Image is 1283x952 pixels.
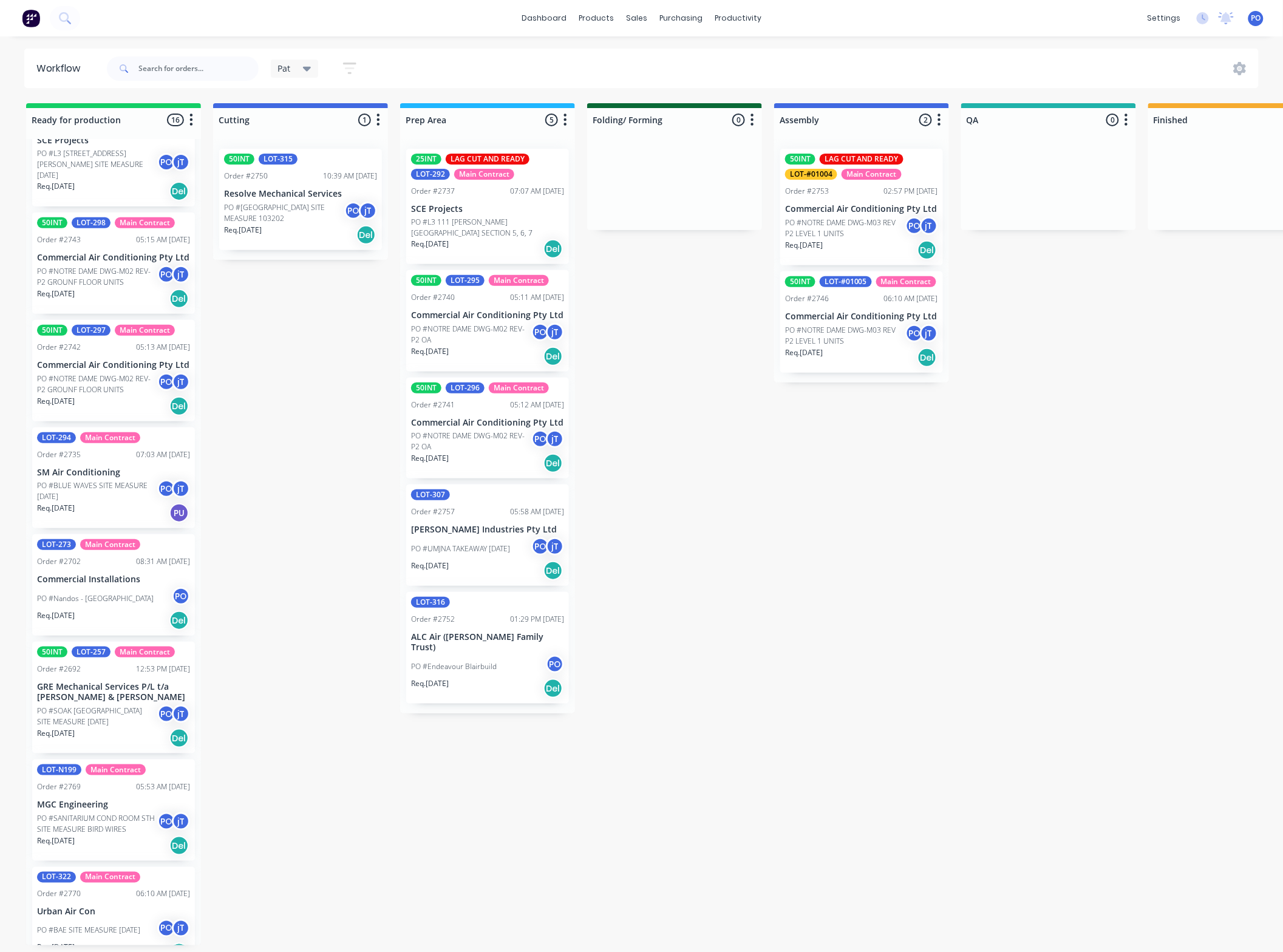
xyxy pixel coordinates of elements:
[37,373,157,395] p: PO #NOTRE DAME DWG-M02 REV-P2 GROUNF FLOOR UNITS
[172,153,190,171] div: jT
[920,217,938,235] div: jT
[172,919,190,937] div: jT
[785,186,829,197] div: Order #2753
[546,323,564,341] div: jT
[411,399,455,410] div: Order #2741
[224,225,262,236] p: Req. [DATE]
[510,292,564,303] div: 05:11 AM [DATE]
[169,289,189,308] div: Del
[411,543,510,554] p: PO #UMJNA TAKEAWAY [DATE]
[785,347,823,358] p: Req. [DATE]
[37,835,75,846] p: Req. [DATE]
[446,154,529,165] div: LAG CUT AND READY
[411,489,450,500] div: LOT-307
[72,325,111,336] div: LOT-297
[785,293,829,304] div: Order #2746
[359,202,377,220] div: jT
[32,427,195,529] div: LOT-294Main ContractOrder #273507:03 AM [DATE]SM Air ConditioningPO #BLUE WAVES SITE MEASURE [DAT...
[32,320,195,421] div: 50INTLOT-297Main ContractOrder #274205:13 AM [DATE]Commercial Air Conditioning Pty LtdPO #NOTRE D...
[157,373,175,391] div: PO
[785,311,938,322] p: Commercial Air Conditioning Pty Ltd
[37,664,81,675] div: Order #2692
[543,347,563,366] div: Del
[411,154,441,165] div: 25INT
[37,503,75,514] p: Req. [DATE]
[411,560,449,571] p: Req. [DATE]
[344,202,362,220] div: PO
[278,62,291,75] span: Pat
[136,556,190,567] div: 08:31 AM [DATE]
[1142,9,1187,27] div: settings
[32,95,195,206] div: SCE ProjectsPO #L3 [STREET_ADDRESS][PERSON_NAME] SITE MEASURE [DATE]POjTReq.[DATE]Del
[411,418,564,428] p: Commercial Air Conditioning Pty Ltd
[37,480,157,502] p: PO #BLUE WAVES SITE MEASURE [DATE]
[510,186,564,197] div: 07:07 AM [DATE]
[219,149,382,250] div: 50INTLOT-315Order #275010:39 AM [DATE]Resolve Mechanical ServicesPO #[GEOGRAPHIC_DATA] SITE MEASU...
[411,186,455,197] div: Order #2737
[72,647,111,658] div: LOT-257
[172,587,190,605] div: PO
[785,276,815,287] div: 50INT
[37,360,190,370] p: Commercial Air Conditioning Pty Ltd
[37,610,75,621] p: Req. [DATE]
[709,9,767,27] div: productivity
[37,682,190,702] p: GRE Mechanical Services P/L t/a [PERSON_NAME] & [PERSON_NAME]
[32,760,195,861] div: LOT-N199Main ContractOrder #276905:53 AM [DATE]MGC EngineeringPO #SANITARIUM COND ROOM STH SITE M...
[172,812,190,831] div: jT
[411,204,564,214] p: SCE Projects
[820,276,872,287] div: LOT-#01005
[172,480,190,498] div: jT
[136,781,190,792] div: 05:53 AM [DATE]
[780,149,943,265] div: 50INTLAG CUT AND READYLOT-#01004Main ContractOrder #275302:57 PM [DATE]Commercial Air Conditionin...
[785,204,938,214] p: Commercial Air Conditioning Pty Ltd
[446,382,485,393] div: LOT-296
[37,148,157,181] p: PO #L3 [STREET_ADDRESS][PERSON_NAME] SITE MEASURE [DATE]
[169,503,189,523] div: PU
[224,202,344,224] p: PO #[GEOGRAPHIC_DATA] SITE MEASURE 103202
[136,889,190,900] div: 06:10 AM [DATE]
[37,889,81,900] div: Order #2770
[411,430,531,452] p: PO #NOTRE DAME DWG-M02 REV-P2 OA
[543,239,563,259] div: Del
[510,506,564,517] div: 05:58 AM [DATE]
[37,539,76,550] div: LOT-273
[37,781,81,792] div: Order #2769
[37,593,154,604] p: PO #Nandos - [GEOGRAPHIC_DATA]
[406,592,569,704] div: LOT-316Order #275201:29 PM [DATE]ALC Air ([PERSON_NAME] Family Trust)PO #Endeavour BlairbuildPORe...
[785,240,823,251] p: Req. [DATE]
[224,171,268,182] div: Order #2750
[780,271,943,373] div: 50INTLOT-#01005Main ContractOrder #274606:10 AM [DATE]Commercial Air Conditioning Pty LtdPO #NOTR...
[32,534,195,636] div: LOT-273Main ContractOrder #270208:31 AM [DATE]Commercial InstallationsPO #Nandos - [GEOGRAPHIC_DA...
[37,325,67,336] div: 50INT
[37,253,190,263] p: Commercial Air Conditioning Pty Ltd
[36,61,86,76] div: Workflow
[411,217,564,239] p: PO #L3 111 [PERSON_NAME][GEOGRAPHIC_DATA] SECTION 5, 6, 7
[406,378,569,479] div: 50INTLOT-296Main ContractOrder #274105:12 AM [DATE]Commercial Air Conditioning Pty LtdPO #NOTRE D...
[653,9,709,27] div: purchasing
[785,154,815,165] div: 50INT
[842,169,902,180] div: Main Contract
[406,484,569,586] div: LOT-307Order #275705:58 AM [DATE][PERSON_NAME] Industries Pty LtdPO #UMJNA TAKEAWAY [DATE]POjTReq...
[573,9,620,27] div: products
[543,454,563,473] div: Del
[543,561,563,580] div: Del
[406,149,569,264] div: 25INTLAG CUT AND READYLOT-292Main ContractOrder #273707:07 AM [DATE]SCE ProjectsPO #L3 111 [PERSO...
[32,212,195,314] div: 50INTLOT-298Main ContractOrder #274305:15 AM [DATE]Commercial Air Conditioning Pty LtdPO #NOTRE D...
[516,9,573,27] a: dashboard
[80,872,140,883] div: Main Contract
[820,154,904,165] div: LAG CUT AND READY
[1251,13,1261,24] span: PO
[22,9,40,27] img: Factory
[411,506,455,517] div: Order #2757
[785,325,905,347] p: PO #NOTRE DAME DWG-M03 REV P2 LEVEL 1 UNITS
[37,181,75,192] p: Req. [DATE]
[454,169,514,180] div: Main Contract
[37,907,190,917] p: Urban Air Con
[115,647,175,658] div: Main Contract
[37,288,75,299] p: Req. [DATE]
[37,266,157,288] p: PO #NOTRE DAME DWG-M02 REV-P2 GROUNF FLOOR UNITS
[37,234,81,245] div: Order #2743
[157,919,175,937] div: PO
[224,189,377,199] p: Resolve Mechanical Services
[32,642,195,753] div: 50INTLOT-257Main ContractOrder #269212:53 PM [DATE]GRE Mechanical Services P/L t/a [PERSON_NAME] ...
